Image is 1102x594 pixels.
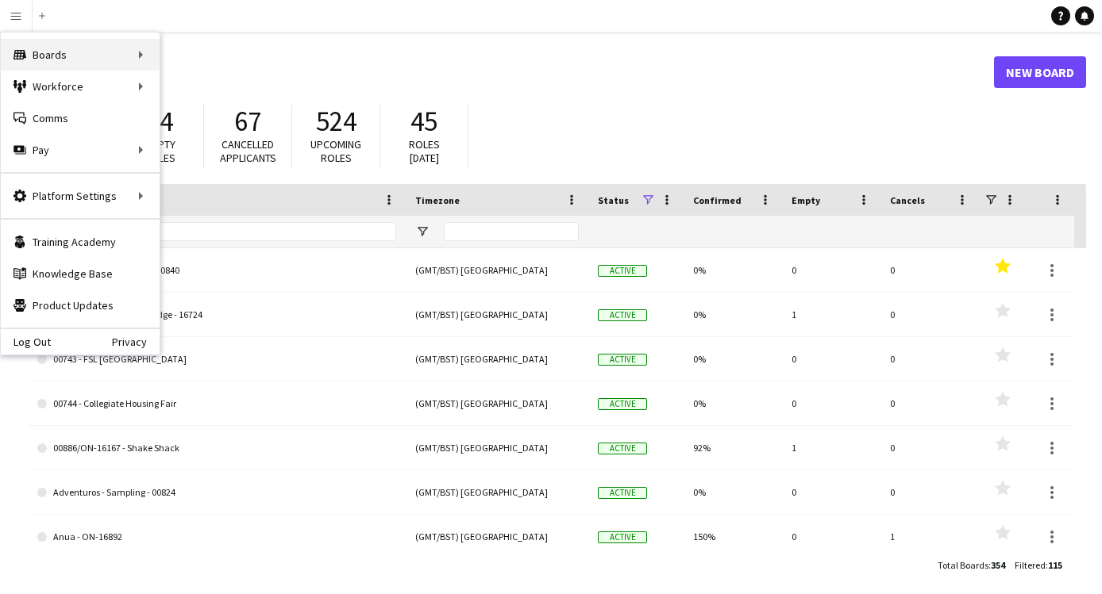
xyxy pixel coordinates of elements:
[1,39,160,71] div: Boards
[1,134,160,166] div: Pay
[782,426,880,469] div: 1
[598,398,647,410] span: Active
[890,194,925,206] span: Cancels
[112,335,160,348] a: Privacy
[598,309,647,321] span: Active
[1,335,51,348] a: Log Out
[994,56,1086,88] a: New Board
[316,104,356,139] span: 524
[598,443,647,454] span: Active
[693,194,742,206] span: Confirmed
[684,381,782,425] div: 0%
[792,194,820,206] span: Empty
[938,550,1005,581] div: :
[37,293,396,337] a: Autograph Dental Cambridge - 16724
[406,426,588,469] div: (GMT/BST) [GEOGRAPHIC_DATA]
[37,470,396,515] a: Adventuros - Sampling - 00824
[1015,550,1062,581] div: :
[684,293,782,336] div: 0%
[684,470,782,514] div: 0%
[28,60,994,84] h1: Boards
[880,337,979,381] div: 0
[598,194,629,206] span: Status
[1015,559,1046,571] span: Filtered
[406,515,588,558] div: (GMT/BST) [GEOGRAPHIC_DATA]
[1048,559,1062,571] span: 115
[880,293,979,336] div: 0
[1,289,160,321] a: Product Updates
[782,248,880,292] div: 0
[220,137,276,165] span: Cancelled applicants
[415,224,430,239] button: Open Filter Menu
[234,104,261,139] span: 67
[880,515,979,558] div: 1
[880,381,979,425] div: 0
[1,258,160,289] a: Knowledge Base
[598,354,647,366] span: Active
[598,531,647,543] span: Active
[1,102,160,134] a: Comms
[880,248,979,292] div: 0
[37,515,396,559] a: Anua - ON-16892
[406,248,588,292] div: (GMT/BST) [GEOGRAPHIC_DATA]
[684,337,782,381] div: 0%
[406,470,588,514] div: (GMT/BST) [GEOGRAPHIC_DATA]
[782,337,880,381] div: 0
[444,222,579,241] input: Timezone Filter Input
[782,515,880,558] div: 0
[406,293,588,336] div: (GMT/BST) [GEOGRAPHIC_DATA]
[880,426,979,469] div: 0
[1,180,160,212] div: Platform Settings
[684,426,782,469] div: 92%
[310,137,361,165] span: Upcoming roles
[66,222,396,241] input: Board name Filter Input
[410,104,437,139] span: 45
[782,470,880,514] div: 0
[37,337,396,381] a: 00743 - FSL [GEOGRAPHIC_DATA]
[1,71,160,102] div: Workforce
[37,426,396,470] a: 00886/ON-16167 - Shake Shack
[415,194,460,206] span: Timezone
[880,470,979,514] div: 0
[782,293,880,336] div: 1
[938,559,988,571] span: Total Boards
[406,381,588,425] div: (GMT/BST) [GEOGRAPHIC_DATA]
[406,337,588,381] div: (GMT/BST) [GEOGRAPHIC_DATA]
[991,559,1005,571] span: 354
[37,381,396,426] a: 00744 - Collegiate Housing Fair
[598,487,647,499] span: Active
[684,515,782,558] div: 150%
[684,248,782,292] div: 0%
[1,226,160,258] a: Training Academy
[782,381,880,425] div: 0
[37,248,396,293] a: Native - Well Being Fairs - 00840
[598,265,647,277] span: Active
[409,137,440,165] span: Roles [DATE]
